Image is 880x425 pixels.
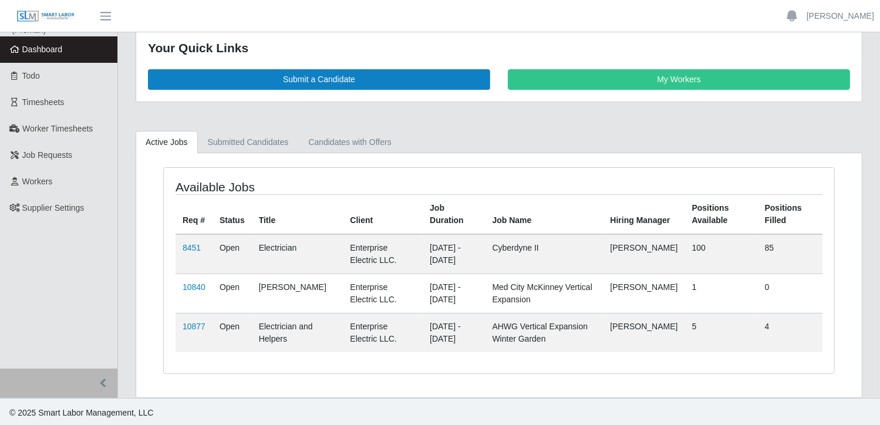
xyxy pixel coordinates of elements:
[298,131,401,154] a: Candidates with Offers
[685,274,758,313] td: 1
[343,234,423,274] td: Enterprise Electric LLC.
[807,10,874,22] a: [PERSON_NAME]
[148,69,490,90] a: Submit a Candidate
[148,39,850,58] div: Your Quick Links
[685,234,758,274] td: 100
[213,234,252,274] td: Open
[22,124,93,133] span: Worker Timesheets
[183,243,201,252] a: 8451
[198,131,299,154] a: Submitted Candidates
[22,45,63,54] span: Dashboard
[423,234,485,274] td: [DATE] - [DATE]
[343,194,423,234] th: Client
[183,322,205,331] a: 10877
[183,282,205,292] a: 10840
[252,234,343,274] td: Electrician
[758,234,822,274] td: 85
[22,97,65,107] span: Timesheets
[685,313,758,352] td: 5
[758,274,822,313] td: 0
[603,274,685,313] td: [PERSON_NAME]
[22,150,73,160] span: Job Requests
[423,313,485,352] td: [DATE] - [DATE]
[9,408,153,417] span: © 2025 Smart Labor Management, LLC
[22,177,53,186] span: Workers
[176,180,435,194] h4: Available Jobs
[485,194,603,234] th: Job Name
[213,313,252,352] td: Open
[485,274,603,313] td: Med City McKinney Vertical Expansion
[252,274,343,313] td: [PERSON_NAME]
[213,194,252,234] th: Status
[252,313,343,352] td: Electrician and Helpers
[603,194,685,234] th: Hiring Manager
[423,194,485,234] th: Job Duration
[22,71,40,80] span: Todo
[252,194,343,234] th: Title
[485,234,603,274] td: Cyberdyne II
[758,313,822,352] td: 4
[16,10,75,23] img: SLM Logo
[176,194,213,234] th: Req #
[603,234,685,274] td: [PERSON_NAME]
[213,274,252,313] td: Open
[603,313,685,352] td: [PERSON_NAME]
[22,203,85,212] span: Supplier Settings
[508,69,850,90] a: My Workers
[423,274,485,313] td: [DATE] - [DATE]
[758,194,822,234] th: Positions Filled
[343,313,423,352] td: Enterprise Electric LLC.
[685,194,758,234] th: Positions Available
[343,274,423,313] td: Enterprise Electric LLC.
[485,313,603,352] td: AHWG Vertical Expansion Winter Garden
[136,131,198,154] a: Active Jobs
